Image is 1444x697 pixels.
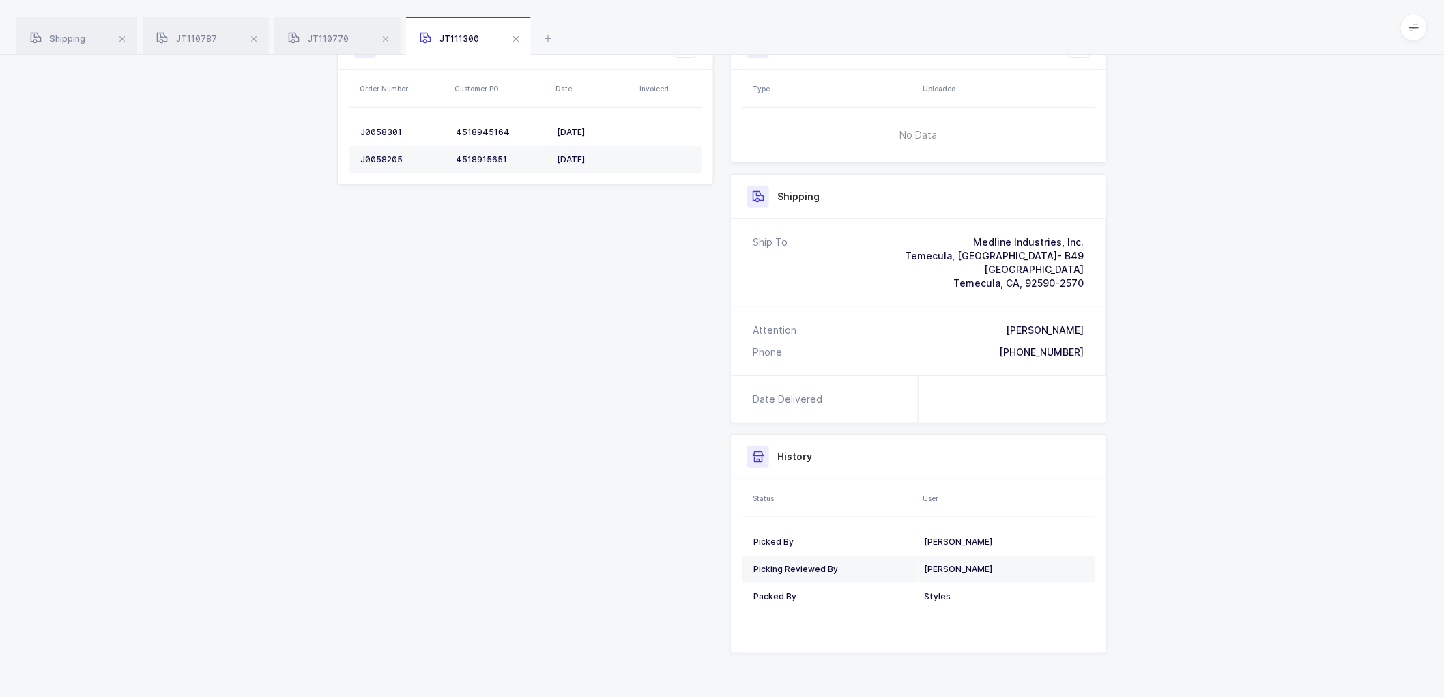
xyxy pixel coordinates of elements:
[1006,324,1084,337] div: [PERSON_NAME]
[30,33,85,44] span: Shipping
[905,236,1084,249] div: Medline Industries, Inc.
[456,154,546,165] div: 4518915651
[923,493,1091,504] div: User
[753,324,796,337] div: Attention
[360,127,445,138] div: J0058301
[753,345,782,359] div: Phone
[456,127,546,138] div: 4518945164
[924,591,1084,602] div: Styles
[953,277,1084,289] span: Temecula, CA, 92590-2570
[557,127,630,138] div: [DATE]
[156,33,217,44] span: JT110787
[777,190,820,203] h3: Shipping
[831,115,1007,156] span: No Data
[905,249,1084,263] div: Temecula, [GEOGRAPHIC_DATA]- B49
[360,154,445,165] div: J0058205
[753,591,913,602] div: Packed By
[923,83,1091,94] div: Uploaded
[288,33,349,44] span: JT110770
[753,493,914,504] div: Status
[753,236,788,290] div: Ship To
[924,537,1084,547] div: [PERSON_NAME]
[753,393,828,406] div: Date Delivered
[924,564,1084,575] div: [PERSON_NAME]
[753,564,913,575] div: Picking Reviewed By
[753,83,914,94] div: Type
[753,537,913,547] div: Picked By
[420,33,479,44] span: JT111300
[639,83,698,94] div: Invoiced
[555,83,631,94] div: Date
[360,83,446,94] div: Order Number
[557,154,630,165] div: [DATE]
[905,263,1084,276] div: [GEOGRAPHIC_DATA]
[999,345,1084,359] div: [PHONE_NUMBER]
[454,83,547,94] div: Customer PO
[777,450,812,464] h3: History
